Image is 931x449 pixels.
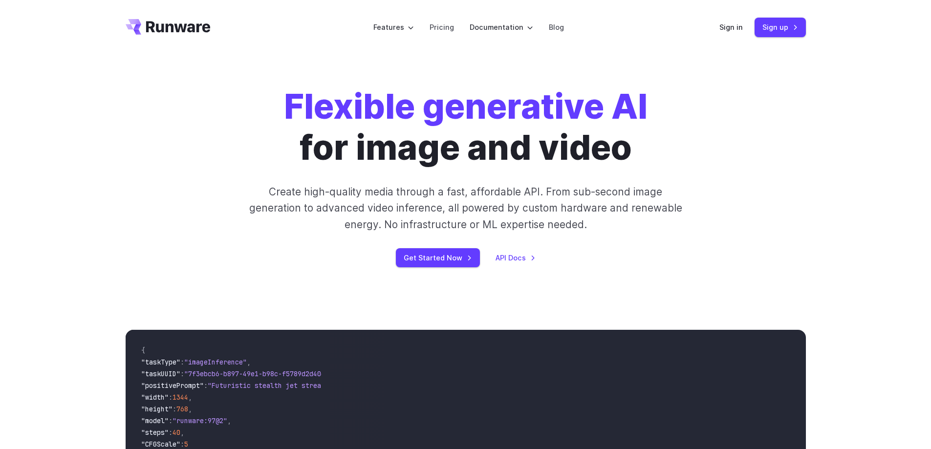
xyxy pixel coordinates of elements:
[180,369,184,378] span: :
[176,405,188,413] span: 768
[126,19,211,35] a: Go to /
[496,252,536,263] a: API Docs
[173,428,180,437] span: 40
[141,405,173,413] span: "height"
[141,393,169,402] span: "width"
[141,428,169,437] span: "steps"
[173,405,176,413] span: :
[141,346,145,355] span: {
[180,440,184,449] span: :
[141,440,180,449] span: "CFGScale"
[470,21,533,33] label: Documentation
[248,184,683,233] p: Create high-quality media through a fast, affordable API. From sub-second image generation to adv...
[284,86,648,127] strong: Flexible generative AI
[247,358,251,366] span: ,
[141,358,180,366] span: "taskType"
[549,21,564,33] a: Blog
[719,21,743,33] a: Sign in
[373,21,414,33] label: Features
[184,369,333,378] span: "7f3ebcb6-b897-49e1-b98c-f5789d2d40d7"
[173,416,227,425] span: "runware:97@2"
[141,381,204,390] span: "positivePrompt"
[188,393,192,402] span: ,
[180,428,184,437] span: ,
[204,381,208,390] span: :
[184,358,247,366] span: "imageInference"
[208,381,563,390] span: "Futuristic stealth jet streaking through a neon-lit cityscape with glowing purple exhaust"
[141,369,180,378] span: "taskUUID"
[169,416,173,425] span: :
[227,416,231,425] span: ,
[169,428,173,437] span: :
[188,405,192,413] span: ,
[180,358,184,366] span: :
[430,21,454,33] a: Pricing
[396,248,480,267] a: Get Started Now
[184,440,188,449] span: 5
[173,393,188,402] span: 1344
[141,416,169,425] span: "model"
[755,18,806,37] a: Sign up
[284,86,648,168] h1: for image and video
[169,393,173,402] span: :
